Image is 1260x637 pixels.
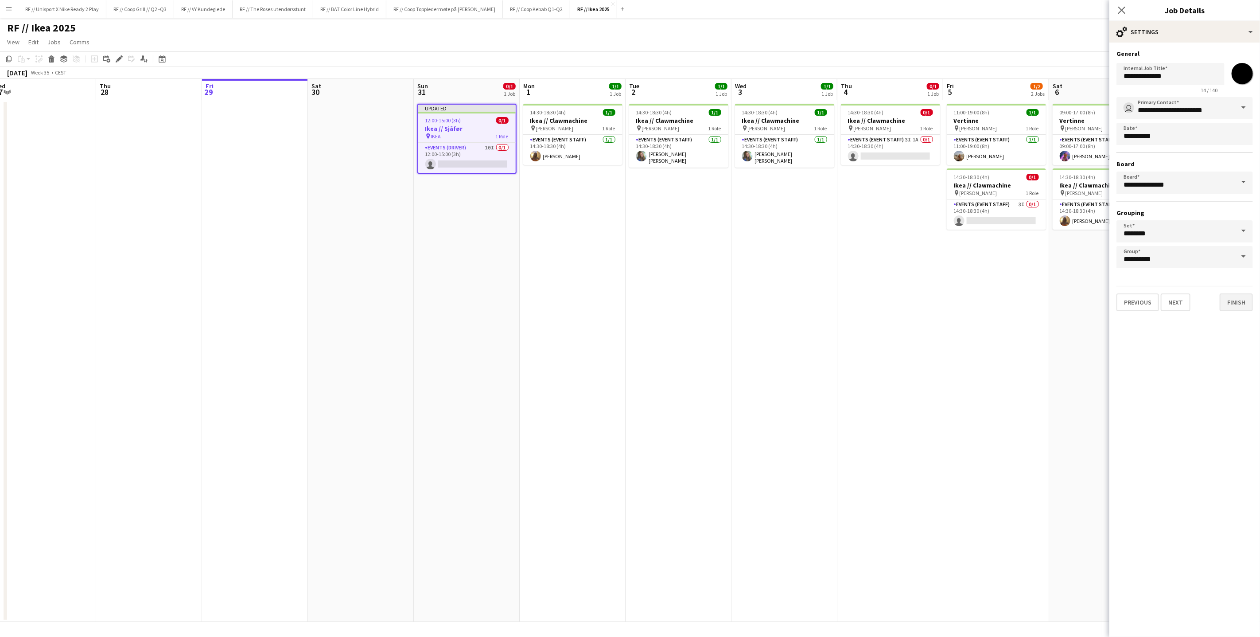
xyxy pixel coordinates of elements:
[629,135,728,168] app-card-role: Events (Event Staff)1/114:30-18:30 (4h)[PERSON_NAME] [PERSON_NAME]
[1027,109,1039,116] span: 1/1
[954,174,990,180] span: 14:30-18:30 (4h)
[840,87,852,97] span: 4
[636,109,672,116] span: 14:30-18:30 (4h)
[47,38,61,46] span: Jobs
[628,87,639,97] span: 2
[44,36,64,48] a: Jobs
[1053,117,1152,125] h3: Vertinne
[503,0,570,18] button: RF // Coop Kebab Q1-Q2
[960,190,997,196] span: [PERSON_NAME]
[416,87,428,97] span: 31
[313,0,386,18] button: RF // BAT Color Line Hybrid
[174,0,233,18] button: RF // VY Kundeglede
[735,117,834,125] h3: Ikea // Clawmachine
[1116,293,1159,311] button: Previous
[70,38,89,46] span: Comms
[25,36,42,48] a: Edit
[815,109,827,116] span: 1/1
[945,87,954,97] span: 5
[496,117,509,124] span: 0/1
[55,69,66,76] div: CEST
[821,90,833,97] div: 1 Job
[1066,190,1103,196] span: [PERSON_NAME]
[1161,293,1190,311] button: Next
[748,125,786,132] span: [PERSON_NAME]
[642,125,680,132] span: [PERSON_NAME]
[418,143,516,173] app-card-role: Events (Driver)10I0/112:00-15:00 (3h)
[417,104,517,174] app-job-card: Updated12:00-15:00 (3h)0/1Ikea // Sjåfør IKEA1 RoleEvents (Driver)10I0/112:00-15:00 (3h)
[947,181,1046,189] h3: Ikea // Clawmachine
[947,104,1046,165] app-job-card: 11:00-19:00 (8h)1/1Vertinne [PERSON_NAME]1 RoleEvents (Event Staff)1/111:00-19:00 (8h)[PERSON_NAME]
[1060,174,1096,180] span: 14:30-18:30 (4h)
[106,0,174,18] button: RF // Coop Grill // Q2 -Q3
[735,135,834,168] app-card-role: Events (Event Staff)1/114:30-18:30 (4h)[PERSON_NAME] [PERSON_NAME]
[504,90,515,97] div: 1 Job
[530,109,566,116] span: 14:30-18:30 (4h)
[814,125,827,132] span: 1 Role
[821,83,833,90] span: 1/1
[735,82,747,90] span: Wed
[1053,199,1152,230] app-card-role: Events (Event Staff)1/114:30-18:30 (4h)[PERSON_NAME]
[841,135,940,165] app-card-role: Events (Event Staff)3I1A0/114:30-18:30 (4h)
[709,109,721,116] span: 1/1
[954,109,990,116] span: 11:00-19:00 (8h)
[947,168,1046,230] app-job-card: 14:30-18:30 (4h)0/1Ikea // Clawmachine [PERSON_NAME]1 RoleEvents (Event Staff)3I0/114:30-18:30 (4h)
[98,87,111,97] span: 28
[100,82,111,90] span: Thu
[629,104,728,168] div: 14:30-18:30 (4h)1/1Ikea // Clawmachine [PERSON_NAME]1 RoleEvents (Event Staff)1/114:30-18:30 (4h)...
[1051,87,1062,97] span: 6
[18,0,106,18] button: RF // Unisport X Nike Ready 2 Play
[28,38,39,46] span: Edit
[496,133,509,140] span: 1 Role
[603,109,615,116] span: 1/1
[1053,104,1152,165] app-job-card: 09:00-17:00 (8h)1/1Vertinne [PERSON_NAME]1 RoleEvents (Event Staff)1/109:00-17:00 (8h)[PERSON_NAM...
[1109,21,1260,43] div: Settings
[4,36,23,48] a: View
[311,82,321,90] span: Sat
[841,117,940,125] h3: Ikea // Clawmachine
[1220,293,1253,311] button: Finish
[603,125,615,132] span: 1 Role
[522,87,535,97] span: 1
[1026,190,1039,196] span: 1 Role
[716,90,727,97] div: 1 Job
[1053,135,1152,165] app-card-role: Events (Event Staff)1/109:00-17:00 (8h)[PERSON_NAME]-Bergestuen
[1116,209,1253,217] h3: Grouping
[7,21,76,35] h1: RF // Ikea 2025
[708,125,721,132] span: 1 Role
[523,104,622,165] app-job-card: 14:30-18:30 (4h)1/1Ikea // Clawmachine [PERSON_NAME]1 RoleEvents (Event Staff)1/114:30-18:30 (4h)...
[1060,109,1096,116] span: 09:00-17:00 (8h)
[204,87,214,97] span: 29
[947,82,954,90] span: Fri
[947,117,1046,125] h3: Vertinne
[431,133,441,140] span: IKEA
[310,87,321,97] span: 30
[629,117,728,125] h3: Ikea // Clawmachine
[523,117,622,125] h3: Ikea // Clawmachine
[1053,181,1152,189] h3: Ikea // Clawmachine
[1116,50,1253,58] h3: General
[1116,160,1253,168] h3: Board
[418,125,516,133] h3: Ikea // Sjåfør
[523,82,535,90] span: Mon
[570,0,617,18] button: RF // Ikea 2025
[418,105,516,112] div: Updated
[927,90,939,97] div: 1 Job
[841,104,940,165] app-job-card: 14:30-18:30 (4h)0/1Ikea // Clawmachine [PERSON_NAME]1 RoleEvents (Event Staff)3I1A0/114:30-18:30 ...
[417,82,428,90] span: Sun
[960,125,997,132] span: [PERSON_NAME]
[1026,125,1039,132] span: 1 Role
[1194,87,1225,94] span: 14 / 140
[735,104,834,168] div: 14:30-18:30 (4h)1/1Ikea // Clawmachine [PERSON_NAME]1 RoleEvents (Event Staff)1/114:30-18:30 (4h)...
[1109,4,1260,16] h3: Job Details
[7,38,19,46] span: View
[1053,168,1152,230] div: 14:30-18:30 (4h)1/1Ikea // Clawmachine [PERSON_NAME]1 RoleEvents (Event Staff)1/114:30-18:30 (4h)...
[848,109,884,116] span: 14:30-18:30 (4h)
[425,117,461,124] span: 12:00-15:00 (3h)
[715,83,727,90] span: 1/1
